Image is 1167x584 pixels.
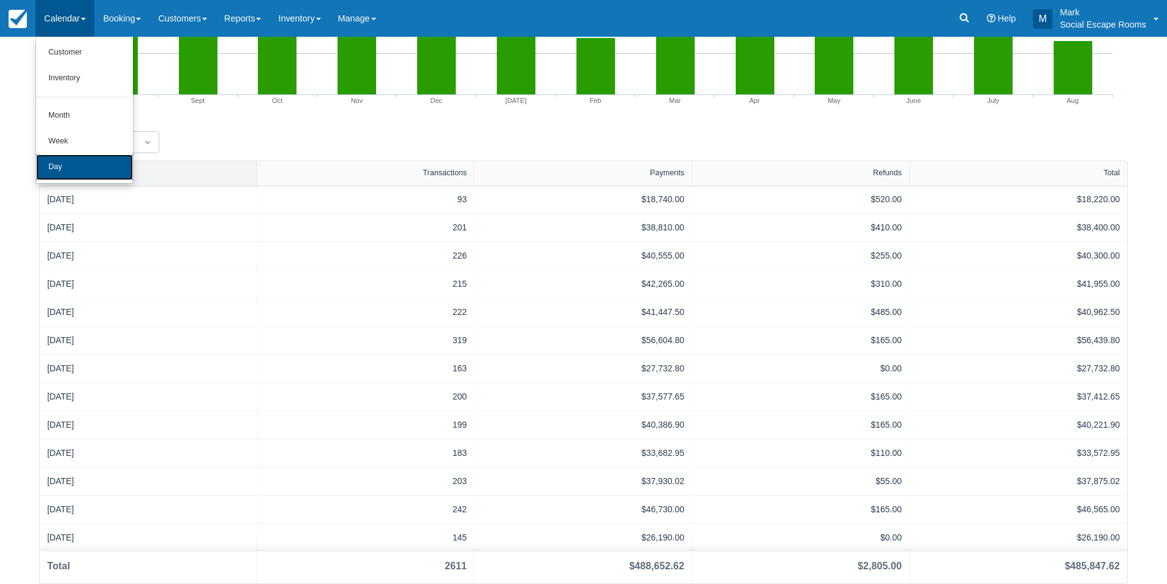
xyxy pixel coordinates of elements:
[47,475,74,488] a: [DATE]
[265,221,467,234] div: 201
[265,362,467,375] div: 163
[1067,97,1079,104] tspan: Aug
[482,278,684,290] div: $42,265.00
[47,390,74,403] a: [DATE]
[265,475,467,488] div: 203
[265,419,467,431] div: 199
[47,531,74,544] a: [DATE]
[47,362,74,375] a: [DATE]
[670,97,681,104] tspan: Mar
[47,419,74,431] a: [DATE]
[750,97,760,104] tspan: Apr
[265,334,467,347] div: 319
[423,169,467,177] div: Transactions
[873,169,902,177] div: Refunds
[265,390,467,403] div: 200
[917,447,1120,460] div: $33,572.95
[482,475,684,488] div: $37,930.02
[858,559,902,574] div: $2,805.00
[1060,6,1146,18] p: Mark
[482,306,684,319] div: $41,447.50
[700,362,902,375] div: $0.00
[47,559,70,574] div: Total
[482,419,684,431] div: $40,386.90
[700,419,902,431] div: $165.00
[47,249,74,262] a: [DATE]
[917,193,1120,206] div: $18,220.00
[265,531,467,544] div: 145
[482,221,684,234] div: $38,810.00
[47,193,74,206] a: [DATE]
[47,221,74,234] a: [DATE]
[482,334,684,347] div: $56,604.80
[700,447,902,460] div: $110.00
[917,306,1120,319] div: $40,962.50
[700,531,902,544] div: $0.00
[36,129,133,154] a: Week
[917,334,1120,347] div: $56,439.80
[700,503,902,516] div: $165.00
[1033,9,1052,29] div: M
[445,559,467,574] div: 2611
[917,278,1120,290] div: $41,955.00
[482,503,684,516] div: $46,730.00
[700,334,902,347] div: $165.00
[907,97,921,104] tspan: June
[265,306,467,319] div: 222
[9,10,27,28] img: checkfront-main-nav-mini-logo.png
[482,447,684,460] div: $33,682.95
[917,503,1120,516] div: $46,565.00
[917,531,1120,544] div: $26,190.00
[700,475,902,488] div: $55.00
[700,390,902,403] div: $165.00
[47,503,74,516] a: [DATE]
[36,66,133,91] a: Inventory
[47,306,74,319] a: [DATE]
[482,390,684,403] div: $37,577.65
[917,475,1120,488] div: $37,875.02
[482,249,684,262] div: $40,555.00
[917,362,1120,375] div: $27,732.80
[917,221,1120,234] div: $38,400.00
[1065,559,1120,574] div: $485,847.62
[917,419,1120,431] div: $40,221.90
[1060,18,1146,31] p: Social Escape Rooms
[265,447,467,460] div: 183
[828,97,841,104] tspan: May
[265,503,467,516] div: 242
[47,447,74,460] a: [DATE]
[482,362,684,375] div: $27,732.80
[987,14,995,23] i: Help
[700,193,902,206] div: $520.00
[265,249,467,262] div: 226
[272,97,282,104] tspan: Oct
[191,97,205,104] tspan: Sept
[36,154,133,180] a: Day
[917,249,1120,262] div: $40,300.00
[505,97,527,104] tspan: [DATE]
[36,40,133,66] a: Customer
[482,531,684,544] div: $26,190.00
[36,103,133,129] a: Month
[1103,169,1120,177] div: Total
[998,13,1016,23] span: Help
[700,249,902,262] div: $255.00
[47,278,74,290] a: [DATE]
[265,193,467,206] div: 93
[482,193,684,206] div: $18,740.00
[700,221,902,234] div: $410.00
[36,37,134,184] ul: Calendar
[590,97,602,104] tspan: Feb
[650,169,684,177] div: Payments
[142,136,154,148] span: Dropdown icon
[917,390,1120,403] div: $37,412.65
[629,559,684,574] div: $488,652.62
[351,97,363,104] tspan: Nov
[265,278,467,290] div: 215
[431,97,443,104] tspan: Dec
[700,306,902,319] div: $485.00
[700,278,902,290] div: $310.00
[47,334,74,347] a: [DATE]
[988,97,1000,104] tspan: July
